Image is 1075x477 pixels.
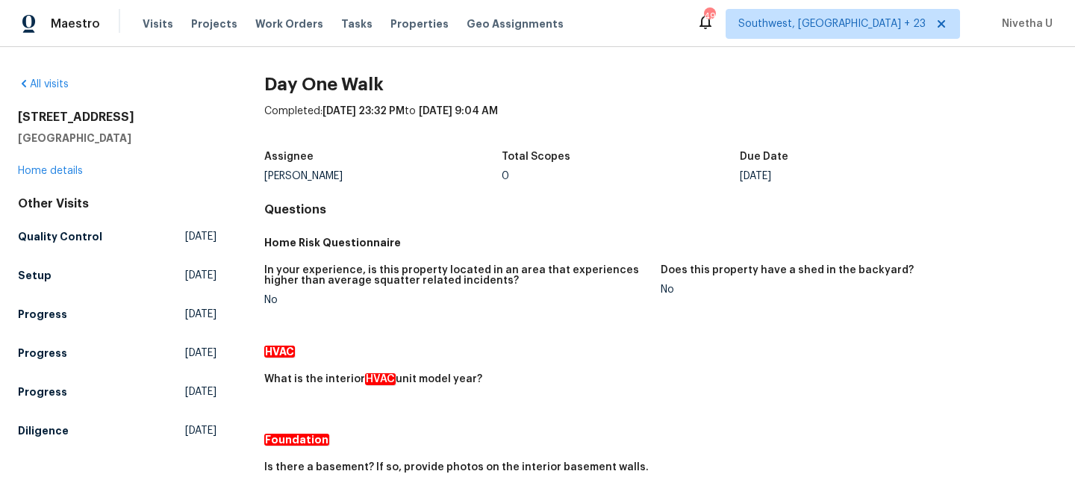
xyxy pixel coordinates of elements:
[18,166,83,176] a: Home details
[18,268,52,283] h5: Setup
[264,152,314,162] h5: Assignee
[18,229,102,244] h5: Quality Control
[185,229,216,244] span: [DATE]
[264,374,482,384] h5: What is the interior unit model year?
[185,268,216,283] span: [DATE]
[264,77,1057,92] h2: Day One Walk
[185,307,216,322] span: [DATE]
[18,262,216,289] a: Setup[DATE]
[704,9,714,24] div: 499
[264,346,295,358] em: HVAC
[322,106,405,116] span: [DATE] 23:32 PM
[264,235,1057,250] h5: Home Risk Questionnaire
[661,265,914,275] h5: Does this property have a shed in the backyard?
[467,16,564,31] span: Geo Assignments
[18,423,69,438] h5: Diligence
[419,106,498,116] span: [DATE] 9:04 AM
[185,384,216,399] span: [DATE]
[264,202,1057,217] h4: Questions
[264,295,649,305] div: No
[18,417,216,444] a: Diligence[DATE]
[18,196,216,211] div: Other Visits
[264,265,649,286] h5: In your experience, is this property located in an area that experiences higher than average squa...
[255,16,323,31] span: Work Orders
[18,340,216,367] a: Progress[DATE]
[185,346,216,361] span: [DATE]
[502,152,570,162] h5: Total Scopes
[18,79,69,90] a: All visits
[264,462,649,473] h5: Is there a basement? If so, provide photos on the interior basement walls.
[185,423,216,438] span: [DATE]
[264,171,502,181] div: [PERSON_NAME]
[51,16,100,31] span: Maestro
[18,301,216,328] a: Progress[DATE]
[18,384,67,399] h5: Progress
[996,16,1053,31] span: Nivetha U
[18,110,216,125] h2: [STREET_ADDRESS]
[365,373,396,385] em: HVAC
[18,346,67,361] h5: Progress
[661,284,1045,295] div: No
[18,223,216,250] a: Quality Control[DATE]
[502,171,740,181] div: 0
[264,104,1057,143] div: Completed: to
[191,16,237,31] span: Projects
[18,307,67,322] h5: Progress
[264,434,329,446] em: Foundation
[740,171,978,181] div: [DATE]
[18,378,216,405] a: Progress[DATE]
[390,16,449,31] span: Properties
[18,131,216,146] h5: [GEOGRAPHIC_DATA]
[740,152,788,162] h5: Due Date
[738,16,926,31] span: Southwest, [GEOGRAPHIC_DATA] + 23
[143,16,173,31] span: Visits
[341,19,373,29] span: Tasks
